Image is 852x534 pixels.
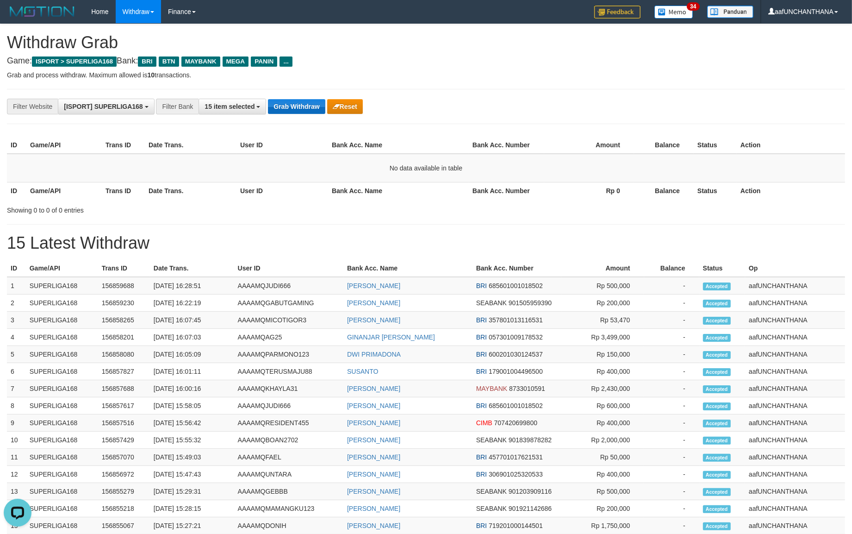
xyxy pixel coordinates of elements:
th: Balance [644,260,699,277]
a: GINANJAR [PERSON_NAME] [347,333,435,341]
td: Rp 400,000 [561,363,644,380]
span: Copy 901839878282 to clipboard [509,436,552,444]
span: Accepted [703,402,731,410]
th: Balance [634,137,694,154]
span: Copy 8733010591 to clipboard [509,385,545,392]
th: Bank Acc. Name [328,182,469,199]
span: 34 [687,2,699,11]
img: MOTION_logo.png [7,5,77,19]
td: SUPERLIGA168 [26,432,98,449]
td: AAAAMQBOAN2702 [234,432,343,449]
a: [PERSON_NAME] [347,316,400,324]
span: Copy 057301009178532 to clipboard [489,333,543,341]
span: Accepted [703,488,731,496]
td: [DATE] 15:49:03 [150,449,234,466]
td: [DATE] 16:22:19 [150,295,234,312]
th: Date Trans. [145,137,236,154]
td: AAAAMQUNTARA [234,466,343,483]
span: BTN [159,57,179,67]
a: [PERSON_NAME] [347,299,400,307]
td: [DATE] 16:28:51 [150,277,234,295]
td: SUPERLIGA168 [26,397,98,415]
button: Reset [327,99,363,114]
th: Trans ID [98,260,150,277]
th: Trans ID [102,137,145,154]
th: Date Trans. [145,182,236,199]
span: Copy 357801013116531 to clipboard [489,316,543,324]
td: - [644,432,699,449]
span: CIMB [476,419,492,427]
td: [DATE] 15:56:42 [150,415,234,432]
td: SUPERLIGA168 [26,483,98,500]
td: aafUNCHANTHANA [745,295,845,312]
th: ID [7,260,26,277]
td: 9 [7,415,26,432]
div: Showing 0 to 0 of 0 entries [7,202,348,215]
td: 4 [7,329,26,346]
td: [DATE] 15:47:43 [150,466,234,483]
span: Accepted [703,334,731,342]
td: AAAAMQGEBBB [234,483,343,500]
a: [PERSON_NAME] [347,471,400,478]
span: Accepted [703,300,731,308]
strong: 10 [147,71,155,79]
a: [PERSON_NAME] [347,402,400,409]
span: SEABANK [476,505,507,512]
span: Accepted [703,368,731,376]
img: Button%20Memo.svg [654,6,693,19]
a: [PERSON_NAME] [347,453,400,461]
h4: Game: Bank: [7,57,845,66]
td: [DATE] 16:07:03 [150,329,234,346]
span: MAYBANK [181,57,220,67]
td: SUPERLIGA168 [26,466,98,483]
td: [DATE] 15:58:05 [150,397,234,415]
td: 156858080 [98,346,150,363]
td: 156855218 [98,500,150,517]
th: Bank Acc. Name [343,260,473,277]
span: Copy 901203909116 to clipboard [509,488,552,495]
td: 3 [7,312,26,329]
td: Rp 400,000 [561,466,644,483]
td: Rp 3,499,000 [561,329,644,346]
th: ID [7,137,26,154]
td: AAAAMQJUDI666 [234,277,343,295]
td: Rp 500,000 [561,277,644,295]
button: Grab Withdraw [268,99,325,114]
td: SUPERLIGA168 [26,363,98,380]
div: Filter Website [7,99,58,114]
td: SUPERLIGA168 [26,380,98,397]
span: ISPORT > SUPERLIGA168 [32,57,117,67]
a: [PERSON_NAME] [347,419,400,427]
td: 156857429 [98,432,150,449]
td: [DATE] 16:07:45 [150,312,234,329]
th: User ID [236,182,328,199]
td: aafUNCHANTHANA [745,432,845,449]
td: aafUNCHANTHANA [745,466,845,483]
span: BRI [476,333,487,341]
td: aafUNCHANTHANA [745,329,845,346]
a: SUSANTO [347,368,378,375]
td: [DATE] 16:01:11 [150,363,234,380]
th: Status [699,260,745,277]
th: Date Trans. [150,260,234,277]
td: Rp 500,000 [561,483,644,500]
span: MEGA [223,57,249,67]
span: BRI [138,57,156,67]
td: 156859688 [98,277,150,295]
td: 10 [7,432,26,449]
th: Bank Acc. Number [469,137,544,154]
td: 156857617 [98,397,150,415]
div: Filter Bank [156,99,199,114]
span: SEABANK [476,299,507,307]
td: Rp 600,000 [561,397,644,415]
span: BRI [476,351,487,358]
td: aafUNCHANTHANA [745,483,845,500]
td: - [644,346,699,363]
span: Copy 600201030124537 to clipboard [489,351,543,358]
th: Amount [561,260,644,277]
td: Rp 2,000,000 [561,432,644,449]
td: - [644,415,699,432]
td: aafUNCHANTHANA [745,500,845,517]
span: MAYBANK [476,385,507,392]
th: Status [694,137,737,154]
